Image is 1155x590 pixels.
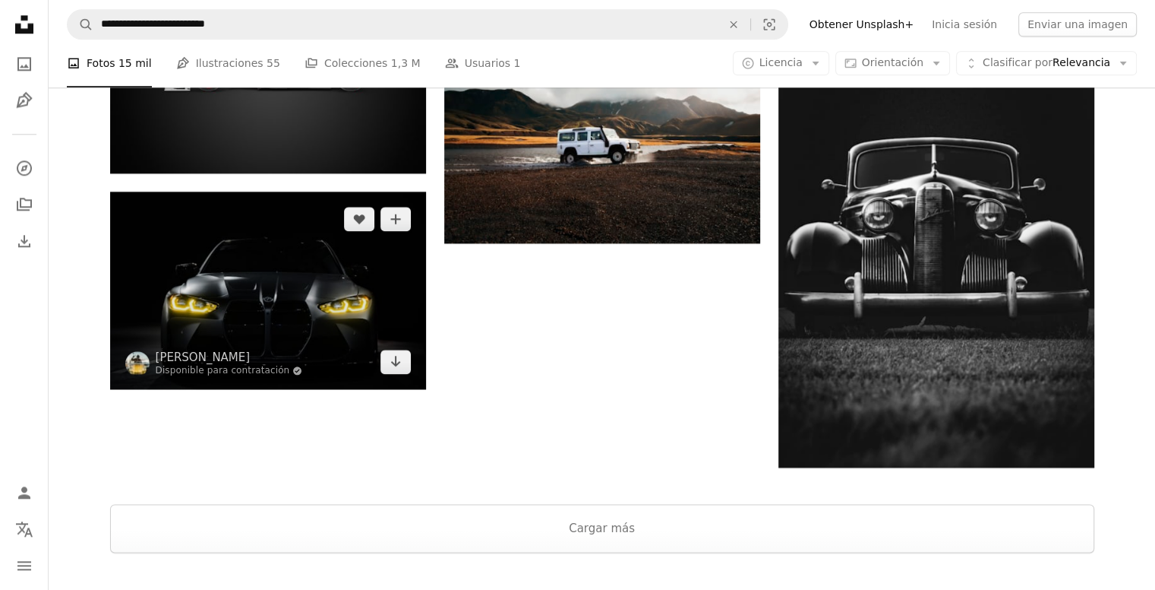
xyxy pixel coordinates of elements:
[267,56,280,72] span: 55
[759,57,803,69] span: Licencia
[514,56,521,72] span: 1
[176,40,280,88] a: Ilustraciones 55
[862,57,923,69] span: Orientación
[983,57,1052,69] span: Clasificar por
[733,52,829,76] button: Licencia
[444,33,760,243] img: Coche blanco cruzando cuerpo de agua
[380,207,411,231] button: Añade a la colección
[9,514,39,544] button: Idioma
[835,52,950,76] button: Orientación
[380,350,411,374] a: Descargar
[9,477,39,508] a: Iniciar sesión / Registrarse
[923,12,1006,36] a: Inicia sesión
[956,52,1137,76] button: Clasificar porRelevancia
[445,40,521,88] a: Usuarios 1
[110,192,426,389] img: La parte delantera de un deportivo negro en la oscuridad
[9,9,39,43] a: Inicio — Unsplash
[983,56,1110,71] span: Relevancia
[391,56,421,72] span: 1,3 M
[68,10,93,39] button: Buscar en Unsplash
[717,10,750,39] button: Borrar
[9,85,39,116] a: Ilustraciones
[9,550,39,581] button: Menú
[800,12,923,36] a: Obtener Unsplash+
[156,365,303,377] a: Disponible para contratación
[156,350,303,365] a: [PERSON_NAME]
[9,189,39,220] a: Colecciones
[751,10,787,39] button: Búsqueda visual
[9,226,39,256] a: Historial de descargas
[444,131,760,144] a: Coche blanco cruzando cuerpo de agua
[1018,12,1137,36] button: Enviar una imagen
[344,207,374,231] button: Me gusta
[110,284,426,297] a: La parte delantera de un deportivo negro en la oscuridad
[778,195,1094,209] a: Foto en escala de grises de un vehículo clásico en el suelo
[9,49,39,79] a: Fotos
[305,40,421,88] a: Colecciones 1,3 M
[9,153,39,183] a: Explorar
[67,9,788,40] form: Encuentra imágenes en todo el sitio
[125,351,150,376] img: Ve al perfil de Moaaz Baig
[110,504,1094,553] button: Cargar más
